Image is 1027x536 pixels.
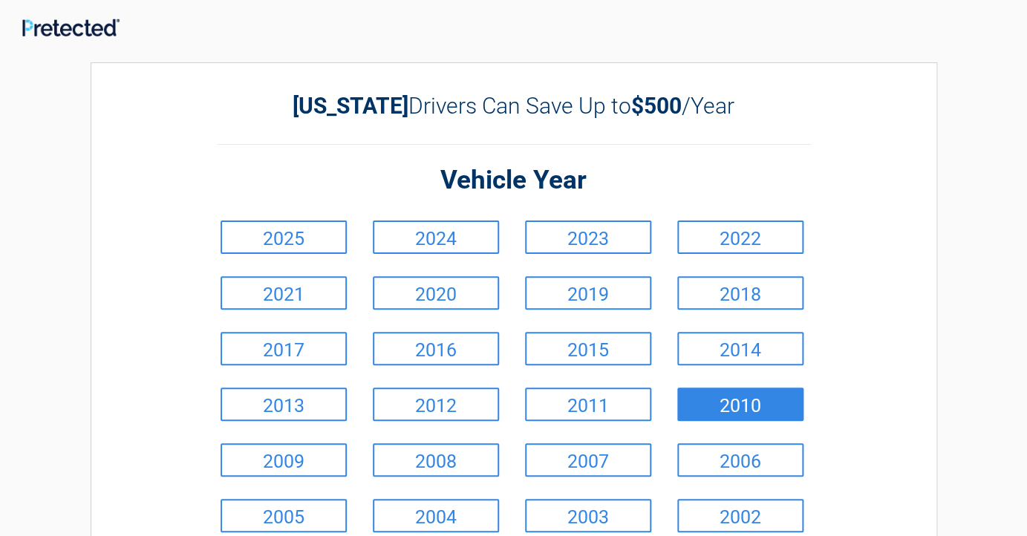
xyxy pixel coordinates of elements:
[677,388,803,421] a: 2010
[293,93,408,119] b: [US_STATE]
[221,443,347,477] a: 2009
[631,93,682,119] b: $500
[373,220,499,254] a: 2024
[525,443,651,477] a: 2007
[677,332,803,365] a: 2014
[677,276,803,310] a: 2018
[373,276,499,310] a: 2020
[677,220,803,254] a: 2022
[525,499,651,532] a: 2003
[221,388,347,421] a: 2013
[221,499,347,532] a: 2005
[373,332,499,365] a: 2016
[525,276,651,310] a: 2019
[221,220,347,254] a: 2025
[525,220,651,254] a: 2023
[373,443,499,477] a: 2008
[22,19,120,36] img: Main Logo
[525,332,651,365] a: 2015
[677,443,803,477] a: 2006
[525,388,651,421] a: 2011
[217,93,811,119] h2: Drivers Can Save Up to /Year
[373,388,499,421] a: 2012
[221,276,347,310] a: 2021
[373,499,499,532] a: 2004
[221,332,347,365] a: 2017
[217,163,811,198] h2: Vehicle Year
[677,499,803,532] a: 2002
